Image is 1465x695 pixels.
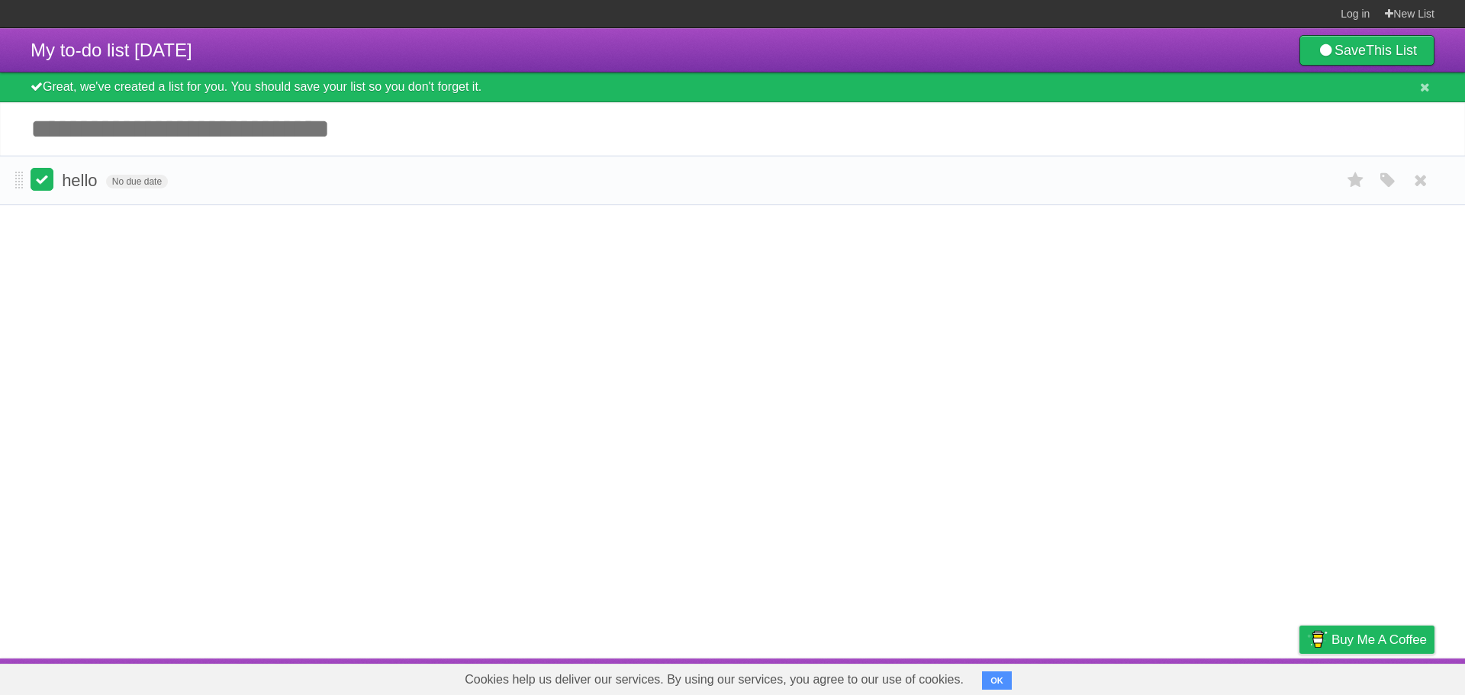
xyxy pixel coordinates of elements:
[1307,626,1328,652] img: Buy me a coffee
[1331,626,1427,653] span: Buy me a coffee
[1366,43,1417,58] b: This List
[1228,662,1261,691] a: Terms
[31,40,192,60] span: My to-do list [DATE]
[1299,35,1434,66] a: SaveThis List
[1341,168,1370,193] label: Star task
[1299,626,1434,654] a: Buy me a coffee
[1096,662,1129,691] a: About
[982,671,1012,690] button: OK
[1147,662,1209,691] a: Developers
[1338,662,1434,691] a: Suggest a feature
[62,171,101,190] span: hello
[106,175,168,188] span: No due date
[449,664,979,695] span: Cookies help us deliver our services. By using our services, you agree to our use of cookies.
[31,168,53,191] label: Done
[1280,662,1319,691] a: Privacy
